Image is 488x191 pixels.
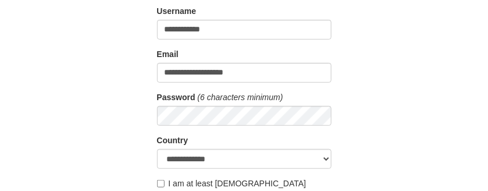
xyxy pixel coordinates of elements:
label: Username [157,5,197,17]
input: I am at least [DEMOGRAPHIC_DATA] [157,180,165,188]
label: Password [157,91,195,103]
label: I am at least [DEMOGRAPHIC_DATA] [157,178,307,189]
em: (6 characters minimum) [198,93,283,102]
label: Email [157,48,179,60]
label: Country [157,135,188,146]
